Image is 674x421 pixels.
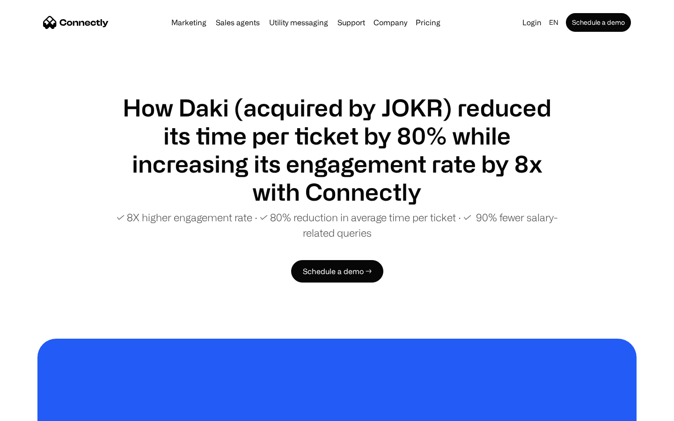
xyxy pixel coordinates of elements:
[519,16,545,29] a: Login
[19,405,56,418] ul: Language list
[291,260,383,283] a: Schedule a demo →
[545,16,564,29] div: en
[265,19,332,26] a: Utility messaging
[334,19,369,26] a: Support
[212,19,264,26] a: Sales agents
[549,16,558,29] div: en
[43,15,109,29] a: home
[412,19,444,26] a: Pricing
[374,16,407,29] div: Company
[371,16,410,29] div: Company
[566,13,631,32] a: Schedule a demo
[112,210,562,240] p: ✓ 8X higher engagement rate ∙ ✓ 80% reduction in average time per ticket ∙ ✓ 90% fewer salary-rel...
[168,19,210,26] a: Marketing
[9,404,56,418] aside: Language selected: English
[112,94,562,206] h1: How Daki (acquired by JOKR) reduced its time per ticket by 80% while increasing its engagement ra...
